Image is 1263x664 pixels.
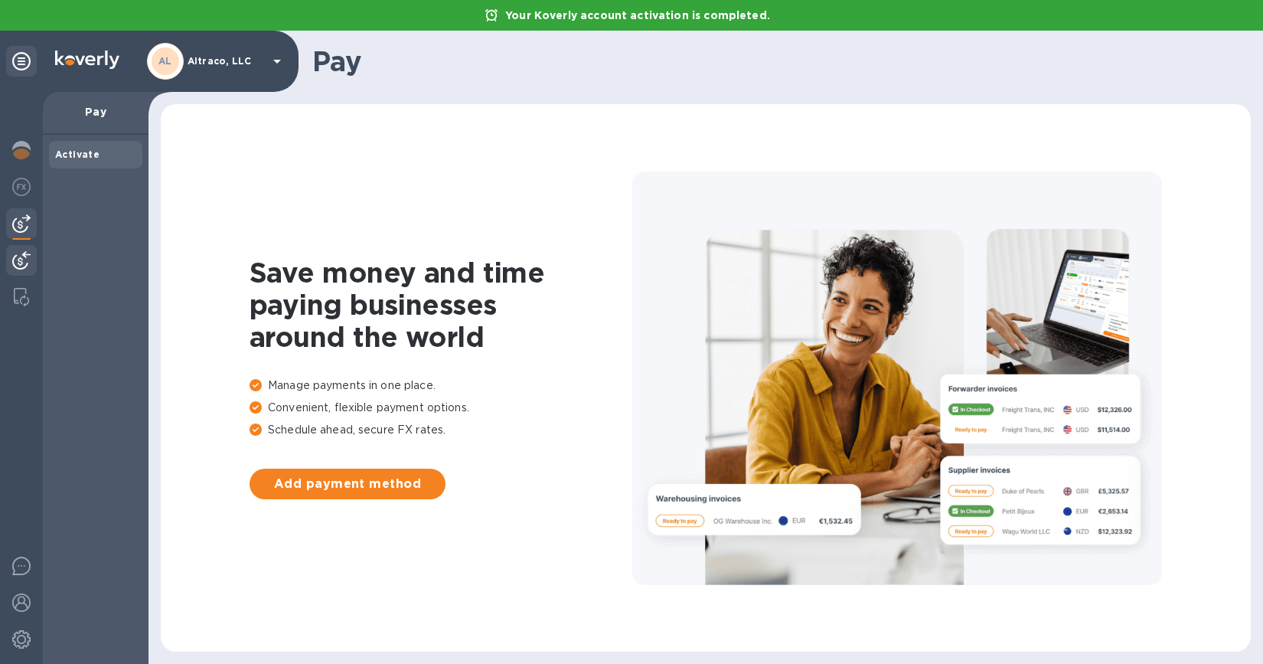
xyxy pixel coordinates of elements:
img: Logo [55,51,119,69]
p: Manage payments in one place. [250,378,632,394]
img: Foreign exchange [12,178,31,196]
p: Your Koverly account activation is completed. [498,8,778,23]
h1: Save money and time paying businesses around the world [250,257,632,353]
h1: Pay [312,45,1239,77]
p: Convenient, flexible payment options. [250,400,632,416]
p: Schedule ahead, secure FX rates. [250,422,632,438]
b: Activate [55,149,100,160]
p: Pay [55,104,136,119]
p: Altraco, LLC [188,56,264,67]
div: Unpin categories [6,46,37,77]
b: AL [158,55,172,67]
span: Add payment method [262,475,433,493]
button: Add payment method [250,469,445,499]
